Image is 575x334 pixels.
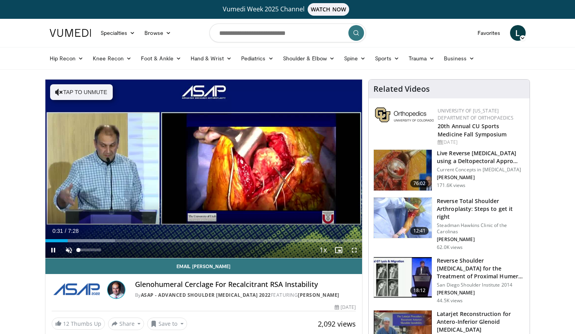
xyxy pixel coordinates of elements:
a: 20th Annual CU Sports Medicine Fall Symposium [438,122,507,138]
a: Trauma [404,51,440,66]
a: [PERSON_NAME] [298,292,339,298]
div: [DATE] [438,139,523,146]
span: 12:41 [410,227,429,235]
h4: Glenohumeral Cerclage For Recalcitrant RSA Instability [135,280,356,289]
a: Vumedi Week 2025 ChannelWATCH NOW [51,3,525,16]
h3: Latarjet Reconstruction for Antero-Inferior Glenoid [MEDICAL_DATA] [437,310,525,334]
div: Volume Level [79,249,101,251]
a: Business [439,51,479,66]
span: 76:02 [410,180,429,187]
div: [DATE] [335,304,356,311]
p: [PERSON_NAME] [437,236,525,243]
img: VuMedi Logo [50,29,91,37]
a: University of [US_STATE] Department of Orthopaedics [438,107,514,121]
img: 355603a8-37da-49b6-856f-e00d7e9307d3.png.150x105_q85_autocrop_double_scale_upscale_version-0.2.png [375,107,434,122]
h3: Reverse Shoulder [MEDICAL_DATA] for the Treatment of Proximal Humeral … [437,257,525,280]
img: Q2xRg7exoPLTwO8X4xMDoxOjA4MTsiGN.150x105_q85_crop-smart_upscale.jpg [374,257,432,298]
span: 0:31 [52,228,63,234]
a: 12 Thumbs Up [52,318,105,330]
a: 76:02 Live Reverse [MEDICAL_DATA] using a Deltopectoral Appro… Current Concepts in [MEDICAL_DATA]... [373,149,525,191]
h3: Reverse Total Shoulder Arthroplasty: Steps to get it right [437,197,525,221]
span: 12 [63,320,69,327]
p: [PERSON_NAME] [437,174,525,181]
button: Enable picture-in-picture mode [331,242,346,258]
video-js: Video Player [45,80,362,258]
p: Current Concepts in [MEDICAL_DATA] [437,167,525,173]
button: Share [108,318,144,330]
a: Sports [370,51,404,66]
span: 7:28 [68,228,79,234]
button: Fullscreen [346,242,362,258]
a: Spine [339,51,370,66]
button: Save to [147,318,187,330]
p: Steadman Hawkins Clinic of the Carolinas [437,222,525,235]
img: 684033_3.png.150x105_q85_crop-smart_upscale.jpg [374,150,432,191]
span: WATCH NOW [308,3,349,16]
h3: Live Reverse [MEDICAL_DATA] using a Deltopectoral Appro… [437,149,525,165]
span: / [65,228,67,234]
div: Progress Bar [45,239,362,242]
a: Pediatrics [236,51,278,66]
img: Avatar [107,280,126,299]
div: By FEATURING [135,292,356,299]
p: 62.0K views [437,244,463,250]
a: L [510,25,526,41]
p: 171.6K views [437,182,465,189]
a: ASAP - Advanced Shoulder [MEDICAL_DATA] 2022 [141,292,271,298]
a: Hip Recon [45,51,88,66]
button: Unmute [61,242,77,258]
a: Specialties [96,25,140,41]
p: 44.5K views [437,298,463,304]
a: 12:41 Reverse Total Shoulder Arthroplasty: Steps to get it right Steadman Hawkins Clinic of the C... [373,197,525,250]
button: Tap to unmute [50,84,113,100]
a: Favorites [473,25,505,41]
input: Search topics, interventions [209,24,366,42]
a: 18:12 Reverse Shoulder [MEDICAL_DATA] for the Treatment of Proximal Humeral … San Diego Shoulder ... [373,257,525,304]
a: Email [PERSON_NAME] [45,258,362,274]
p: San Diego Shoulder Institute 2014 [437,282,525,288]
button: Pause [45,242,61,258]
img: ASAP - Advanced Shoulder ArthroPlasty 2022 [52,280,104,299]
button: Playback Rate [315,242,331,258]
a: Knee Recon [88,51,136,66]
p: [PERSON_NAME] [437,290,525,296]
span: 18:12 [410,287,429,294]
img: 326034_0000_1.png.150x105_q85_crop-smart_upscale.jpg [374,198,432,238]
span: 2,092 views [318,319,356,329]
h4: Related Videos [373,84,430,94]
a: Browse [140,25,176,41]
a: Hand & Wrist [186,51,236,66]
a: Foot & Ankle [136,51,186,66]
a: Shoulder & Elbow [278,51,339,66]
